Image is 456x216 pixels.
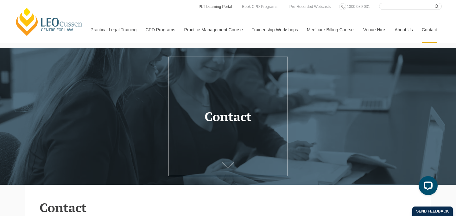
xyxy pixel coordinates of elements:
[417,16,442,43] a: Contact
[390,16,417,43] a: About Us
[40,201,416,214] h2: Contact
[180,16,247,43] a: Practice Management Course
[86,16,141,43] a: Practical Legal Training
[247,16,302,43] a: Traineeship Workshops
[414,174,440,200] iframe: LiveChat chat widget
[173,109,283,123] h1: Contact
[302,16,358,43] a: Medicare Billing Course
[14,7,84,37] a: [PERSON_NAME] Centre for Law
[288,3,332,10] a: Pre-Recorded Webcasts
[141,16,179,43] a: CPD Programs
[240,3,279,10] a: Book CPD Programs
[347,4,370,9] span: 1300 039 031
[345,3,371,10] a: 1300 039 031
[198,3,233,10] a: PLT Learning Portal
[358,16,390,43] a: Venue Hire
